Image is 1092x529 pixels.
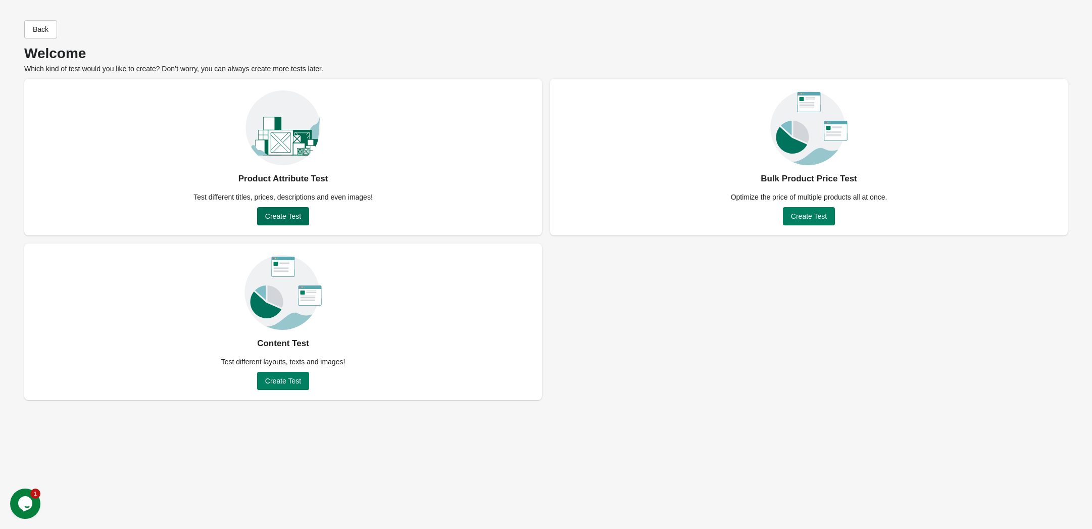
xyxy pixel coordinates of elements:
span: Back [33,25,48,33]
iframe: chat widget [10,489,42,519]
div: Test different layouts, texts and images! [215,357,352,367]
div: Test different titles, prices, descriptions and even images! [187,192,379,202]
div: Which kind of test would you like to create? Don’t worry, you can always create more tests later. [24,49,1068,74]
button: Create Test [783,207,835,225]
button: Create Test [257,372,309,390]
div: Product Attribute Test [238,171,328,187]
div: Bulk Product Price Test [761,171,857,187]
button: Create Test [257,207,309,225]
span: Create Test [791,212,827,220]
div: Content Test [257,335,309,352]
p: Welcome [24,49,1068,59]
button: Back [24,20,57,38]
span: Create Test [265,377,301,385]
span: Create Test [265,212,301,220]
div: Optimize the price of multiple products all at once. [725,192,894,202]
